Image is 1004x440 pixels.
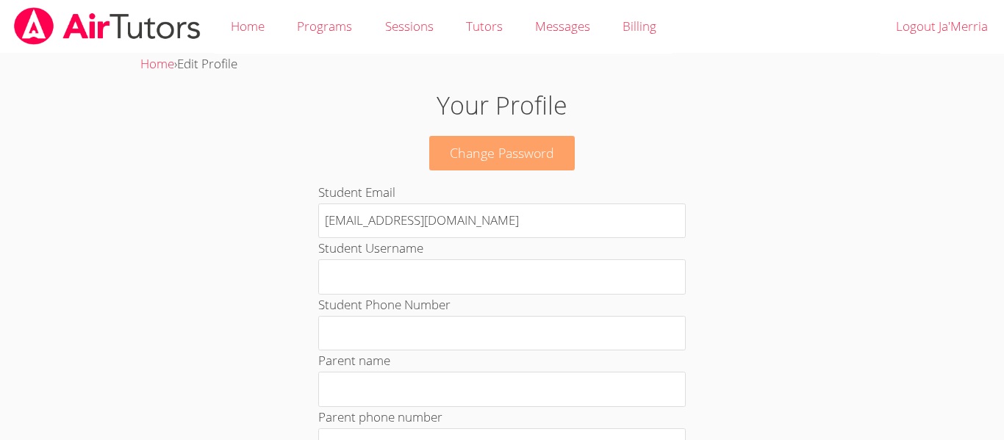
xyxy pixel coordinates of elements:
label: Parent phone number [318,408,442,425]
label: Student Username [318,239,423,256]
a: Change Password [429,136,575,170]
label: Student Email [318,184,395,201]
a: Home [140,55,174,72]
h1: Your Profile [231,87,773,124]
span: Edit Profile [177,55,237,72]
label: Parent name [318,352,390,369]
div: › [140,54,864,75]
span: Messages [535,18,590,35]
img: airtutors_banner-c4298cdbf04f3fff15de1276eac7730deb9818008684d7c2e4769d2f7ddbe033.png [12,7,202,45]
label: Student Phone Number [318,296,451,313]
